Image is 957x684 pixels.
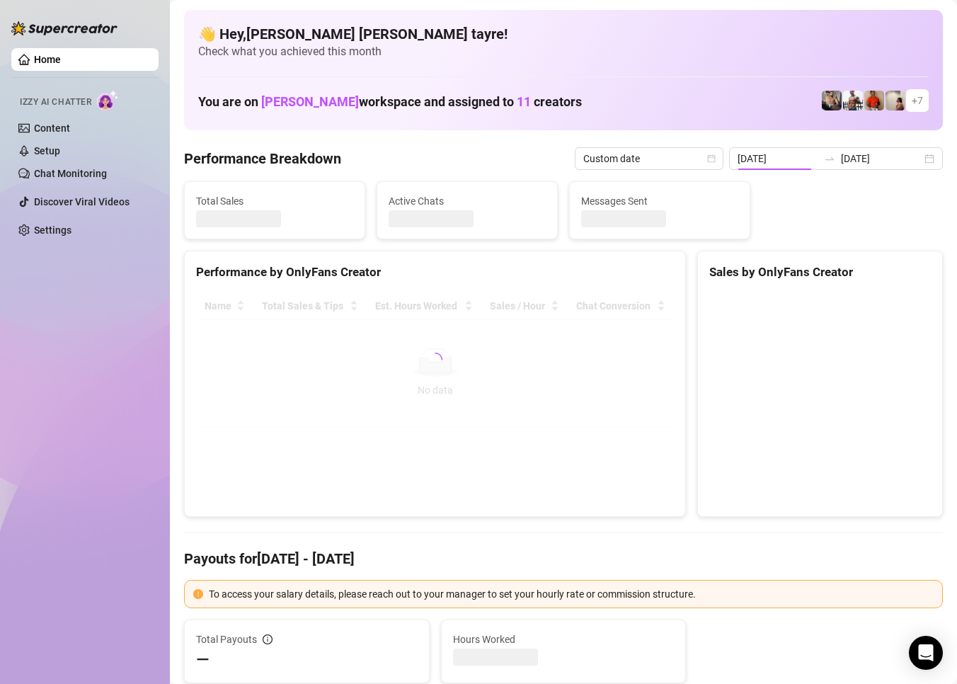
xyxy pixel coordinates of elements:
span: swap-right [824,153,835,164]
span: info-circle [263,634,273,644]
span: Hours Worked [453,632,675,647]
h1: You are on workspace and assigned to creators [198,94,582,110]
a: Setup [34,145,60,156]
span: calendar [707,154,716,163]
span: to [824,153,835,164]
img: Justin [864,91,884,110]
input: Start date [738,151,818,166]
span: 11 [517,94,531,109]
img: logo-BBDzfeDw.svg [11,21,118,35]
input: End date [841,151,922,166]
a: Discover Viral Videos [34,196,130,207]
a: Chat Monitoring [34,168,107,179]
span: loading [428,352,443,367]
span: Total Sales [196,193,353,209]
div: Performance by OnlyFans Creator [196,263,674,282]
div: To access your salary details, please reach out to your manager to set your hourly rate or commis... [209,586,934,602]
img: AI Chatter [97,90,119,110]
span: [PERSON_NAME] [261,94,359,109]
a: Home [34,54,61,65]
img: JUSTIN [843,91,863,110]
img: Ralphy [886,91,905,110]
span: Active Chats [389,193,546,209]
a: Content [34,122,70,134]
span: Custom date [583,148,715,169]
span: — [196,649,210,671]
h4: Payouts for [DATE] - [DATE] [184,549,943,569]
h4: 👋 Hey, [PERSON_NAME] [PERSON_NAME] tayre ! [198,24,929,44]
span: exclamation-circle [193,589,203,599]
span: + 7 [912,93,923,108]
span: Messages Sent [581,193,738,209]
span: Izzy AI Chatter [20,96,91,109]
span: Total Payouts [196,632,257,647]
span: Check what you achieved this month [198,44,929,59]
div: Open Intercom Messenger [909,636,943,670]
div: Sales by OnlyFans Creator [709,263,931,282]
h4: Performance Breakdown [184,149,341,169]
img: George [822,91,842,110]
a: Settings [34,224,71,236]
